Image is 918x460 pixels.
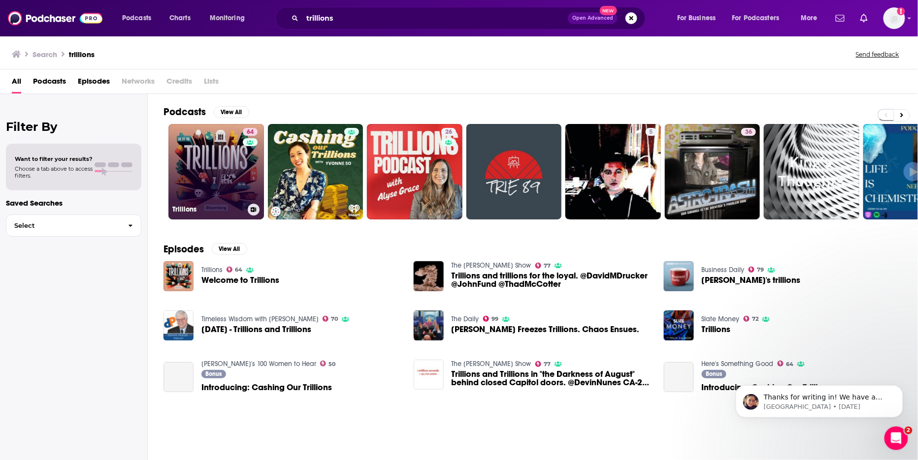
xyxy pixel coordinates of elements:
a: 77 [535,263,551,269]
a: Podcasts [33,73,66,93]
span: [PERSON_NAME] Freezes Trillions. Chaos Ensues. [452,325,640,334]
a: 36 [741,128,756,136]
span: Lists [204,73,219,93]
span: Charts [169,11,191,25]
button: Send feedback [853,50,902,59]
img: User Profile [884,7,905,29]
img: Trillions and trillions for the loyal. @DavidMDrucker @JohnFund @ThadMcCotter [414,261,444,291]
span: 72 [752,317,758,321]
img: Welcome to Trillions [164,261,194,291]
span: 2 [905,427,913,434]
a: Welcome to Trillions [201,276,279,284]
span: [PERSON_NAME]'s trillions [702,276,801,284]
a: Trillions [702,325,731,334]
iframe: Intercom notifications message [721,365,918,433]
a: 72 [744,316,759,322]
a: Introducing: Cashing Our Trillions [164,362,194,392]
img: Trump Freezes Trillions. Chaos Ensues. [414,310,444,340]
a: Slate Money [702,315,740,323]
h2: Podcasts [164,106,206,118]
a: Show notifications dropdown [856,10,872,27]
h2: Episodes [164,243,204,255]
h3: trillions [69,50,95,59]
a: EpisodesView All [164,243,247,255]
a: 77 [535,361,551,367]
a: Show notifications dropdown [832,10,849,27]
span: Choose a tab above to access filters. [15,165,93,179]
a: The Daily [452,315,479,323]
a: 26 [367,124,462,219]
span: 77 [544,362,551,367]
button: View All [214,106,249,118]
a: 50 [320,361,336,367]
span: 64 [235,268,242,272]
a: The John Batchelor Show [452,261,531,270]
a: Podchaser - Follow, Share and Rate Podcasts [8,9,102,28]
a: Trillions [201,266,223,274]
span: Monitoring [210,11,245,25]
span: Networks [122,73,155,93]
input: Search podcasts, credits, & more... [302,10,568,26]
img: Trillions and Trillions in "the Darkness of August" behind closed Capitol doors. @DevinNunes CA-2... [414,360,444,390]
span: Bonus [706,371,722,377]
span: Thanks for writing in! We have a video that can show you how to build and export a list: Podchase... [43,29,164,85]
a: Biden's trillions [702,276,801,284]
a: Introducing: Cashing Our Trillions [201,383,332,392]
a: 5 [646,128,657,136]
span: Open Advanced [572,16,613,21]
a: The John Batchelor Show [452,360,531,368]
button: View All [212,243,247,255]
a: 64 [227,267,243,273]
a: Biden's trillions [664,261,694,291]
span: 99 [492,317,498,321]
svg: Add a profile image [897,7,905,15]
span: 5 [650,127,653,137]
a: March 30, 2021 - Trillions and Trillions [201,325,311,334]
span: For Podcasters [732,11,780,25]
button: open menu [726,10,794,26]
span: Logged in as rowan.sullivan [884,7,905,29]
a: Trump Freezes Trillions. Chaos Ensues. [452,325,640,334]
button: open menu [203,10,258,26]
img: March 30, 2021 - Trillions and Trillions [164,310,194,340]
img: Trillions [664,310,694,340]
div: Search podcasts, credits, & more... [285,7,655,30]
a: 64Trillions [168,124,264,219]
a: 26 [441,128,456,136]
a: Trillions and Trillions in "the Darkness of August" behind closed Capitol doors. @DevinNunes CA-2... [452,370,652,387]
a: Trillions and trillions for the loyal. @DavidMDrucker @JohnFund @ThadMcCotter [452,272,652,288]
a: Business Daily [702,266,745,274]
span: 36 [745,127,752,137]
span: 64 [786,362,793,367]
button: Open AdvancedNew [568,12,618,24]
p: Message from Sydney, sent 5w ago [43,38,170,47]
a: All [12,73,21,93]
button: open menu [670,10,728,26]
span: Podcasts [122,11,151,25]
a: 79 [749,267,764,273]
span: Want to filter your results? [15,155,93,162]
span: [DATE] - Trillions and Trillions [201,325,311,334]
span: New [600,6,618,15]
h3: Search [33,50,57,59]
a: Introducing: Cashing Our Trillions [664,362,694,392]
button: open menu [115,10,164,26]
a: Episodes [78,73,110,93]
a: Charts [163,10,197,26]
span: 70 [331,317,338,321]
a: 64 [243,128,258,136]
a: Here's Something Good [702,360,774,368]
